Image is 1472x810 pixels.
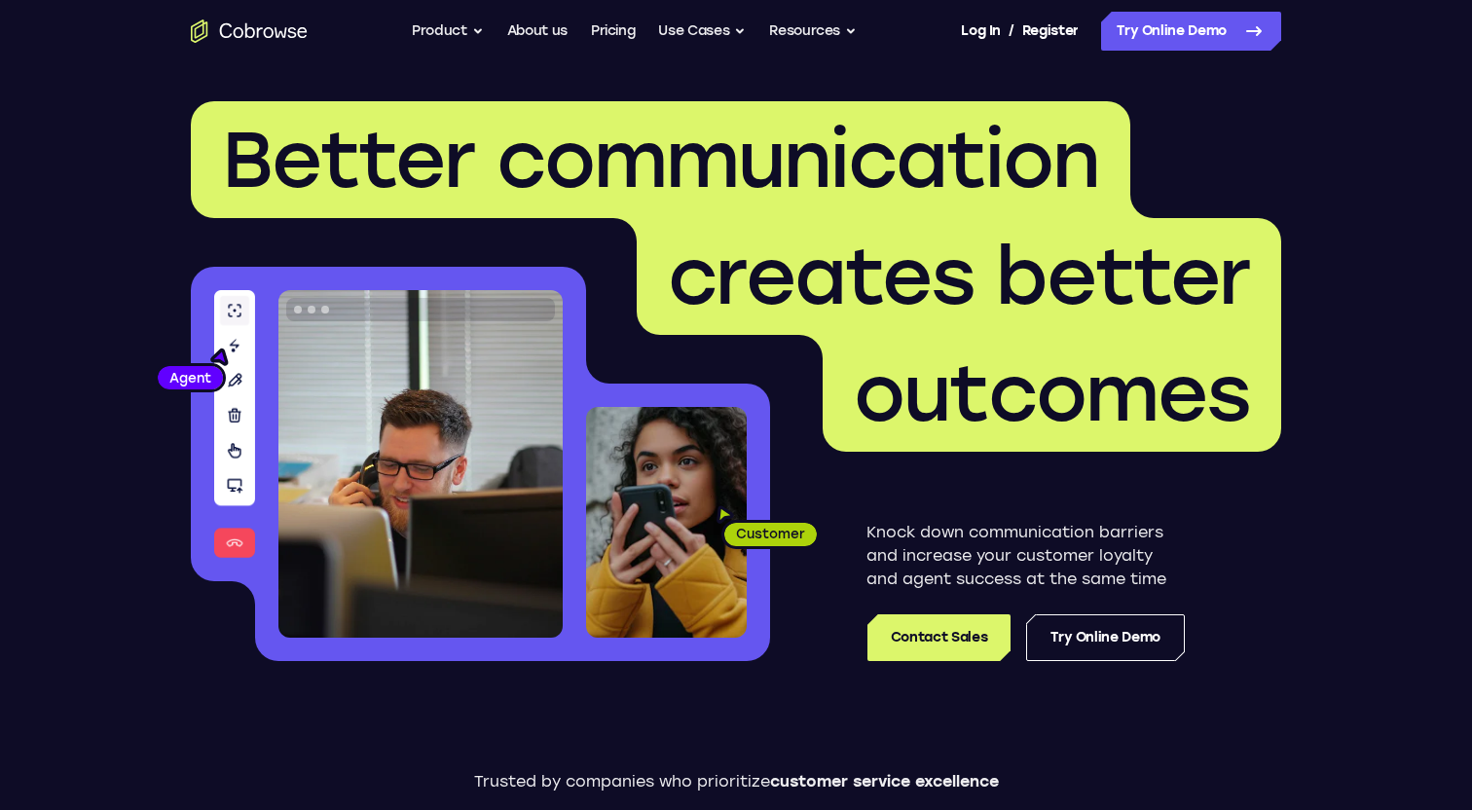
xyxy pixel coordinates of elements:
p: Knock down communication barriers and increase your customer loyalty and agent success at the sam... [866,521,1185,591]
a: Register [1022,12,1079,51]
button: Product [412,12,484,51]
span: customer service excellence [770,772,999,791]
a: Contact Sales [867,614,1011,661]
a: Try Online Demo [1026,614,1185,661]
a: Try Online Demo [1101,12,1281,51]
img: A customer holding their phone [586,407,747,638]
span: outcomes [854,347,1250,440]
a: Go to the home page [191,19,308,43]
button: Resources [769,12,857,51]
span: / [1009,19,1014,43]
span: Better communication [222,113,1099,206]
span: creates better [668,230,1250,323]
a: Log In [961,12,1000,51]
a: About us [507,12,568,51]
img: A customer support agent talking on the phone [278,290,563,638]
button: Use Cases [658,12,746,51]
a: Pricing [591,12,636,51]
